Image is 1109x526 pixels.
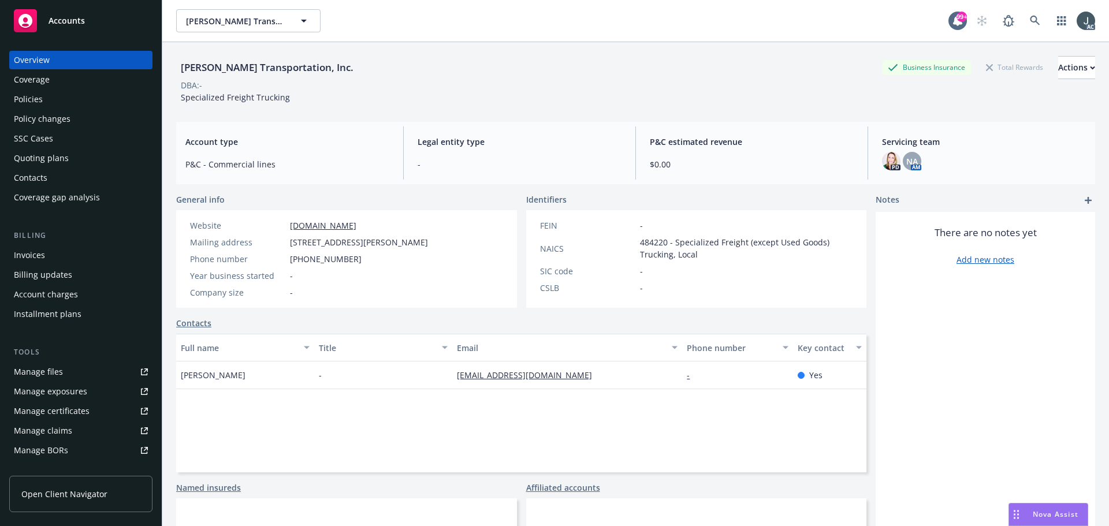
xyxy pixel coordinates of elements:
div: Billing [9,230,152,241]
a: Policies [9,90,152,109]
a: Invoices [9,246,152,264]
div: Installment plans [14,305,81,323]
span: General info [176,193,225,206]
img: photo [882,152,900,170]
a: Start snowing [970,9,993,32]
a: Contacts [9,169,152,187]
div: Full name [181,342,297,354]
div: Invoices [14,246,45,264]
a: [DOMAIN_NAME] [290,220,356,231]
div: Tools [9,346,152,358]
span: [STREET_ADDRESS][PERSON_NAME] [290,236,428,248]
span: Accounts [49,16,85,25]
a: Contacts [176,317,211,329]
div: Actions [1058,57,1095,79]
span: - [640,219,643,232]
span: There are no notes yet [935,226,1037,240]
div: Summary of insurance [14,461,102,479]
div: 99+ [957,12,967,22]
div: Business Insurance [882,60,971,74]
div: Drag to move [1009,503,1024,525]
a: Report a Bug [997,9,1020,32]
a: SSC Cases [9,129,152,148]
span: - [640,282,643,294]
div: [PERSON_NAME] Transportation, Inc. [176,60,358,75]
div: SSC Cases [14,129,53,148]
a: Manage claims [9,421,152,440]
button: Title [314,334,452,361]
span: NA [906,155,918,167]
a: Installment plans [9,305,152,323]
a: add [1081,193,1095,207]
a: Add new notes [957,253,1014,266]
div: Coverage gap analysis [14,188,100,207]
div: Company size [190,286,285,299]
span: 484220 - Specialized Freight (except Used Goods) Trucking, Local [640,236,853,260]
div: Billing updates [14,266,72,284]
a: Policy changes [9,110,152,128]
div: Phone number [190,253,285,265]
button: Actions [1058,56,1095,79]
span: P&C - Commercial lines [185,158,389,170]
span: Account type [185,136,389,148]
img: photo [1077,12,1095,30]
a: - [687,370,699,380]
span: Open Client Navigator [21,488,107,500]
button: Email [452,334,682,361]
span: - [290,270,293,282]
span: Specialized Freight Trucking [181,92,290,103]
a: [EMAIL_ADDRESS][DOMAIN_NAME] [457,370,601,380]
a: Manage BORs [9,441,152,460]
span: $0.00 [650,158,854,170]
span: Notes [876,193,899,207]
div: Quoting plans [14,149,69,167]
a: Account charges [9,285,152,304]
a: Coverage [9,70,152,89]
a: Overview [9,51,152,69]
button: Full name [176,334,314,361]
span: - [418,158,622,170]
a: Manage exposures [9,382,152,401]
a: Search [1024,9,1047,32]
button: Nova Assist [1008,503,1088,526]
div: DBA: - [181,79,202,91]
div: Coverage [14,70,50,89]
a: Billing updates [9,266,152,284]
div: Manage claims [14,421,72,440]
a: Accounts [9,5,152,37]
a: Named insureds [176,482,241,494]
span: [PERSON_NAME] Transportation, Inc. [186,15,286,27]
span: - [290,286,293,299]
span: P&C estimated revenue [650,136,854,148]
span: [PERSON_NAME] [181,369,245,381]
div: NAICS [540,243,635,255]
span: - [640,265,643,277]
div: Policy changes [14,110,70,128]
a: Summary of insurance [9,461,152,479]
div: Title [319,342,435,354]
a: Switch app [1050,9,1073,32]
button: Phone number [682,334,792,361]
span: Identifiers [526,193,567,206]
span: Nova Assist [1033,509,1078,519]
a: Manage certificates [9,402,152,420]
button: Key contact [793,334,866,361]
a: Quoting plans [9,149,152,167]
div: Policies [14,90,43,109]
div: Mailing address [190,236,285,248]
span: Servicing team [882,136,1086,148]
div: FEIN [540,219,635,232]
span: Legal entity type [418,136,622,148]
div: SIC code [540,265,635,277]
div: Email [457,342,665,354]
span: [PHONE_NUMBER] [290,253,362,265]
div: Total Rewards [980,60,1049,74]
div: Manage certificates [14,402,90,420]
div: Account charges [14,285,78,304]
div: Year business started [190,270,285,282]
div: Manage BORs [14,441,68,460]
div: Manage files [14,363,63,381]
a: Manage files [9,363,152,381]
button: [PERSON_NAME] Transportation, Inc. [176,9,321,32]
